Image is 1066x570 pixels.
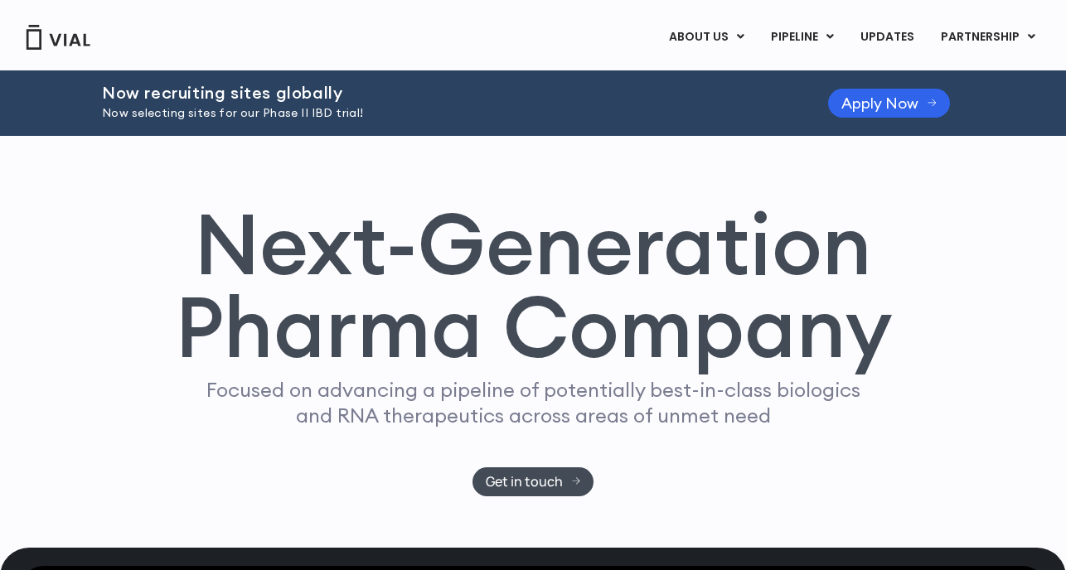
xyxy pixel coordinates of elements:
[199,377,867,428] p: Focused on advancing a pipeline of potentially best-in-class biologics and RNA therapeutics acros...
[841,97,918,109] span: Apply Now
[102,84,787,102] h2: Now recruiting sites globally
[25,25,91,50] img: Vial Logo
[928,23,1049,51] a: PARTNERSHIPMenu Toggle
[758,23,846,51] a: PIPELINEMenu Toggle
[472,467,594,496] a: Get in touch
[847,23,927,51] a: UPDATES
[102,104,787,123] p: Now selecting sites for our Phase II IBD trial!
[486,476,563,488] span: Get in touch
[656,23,757,51] a: ABOUT USMenu Toggle
[174,202,892,370] h1: Next-Generation Pharma Company
[828,89,950,118] a: Apply Now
